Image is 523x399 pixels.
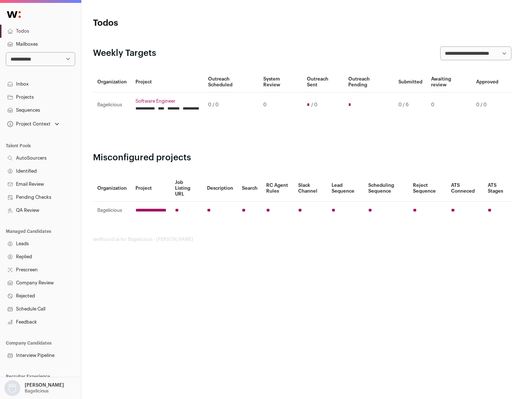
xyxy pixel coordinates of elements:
button: Open dropdown [6,119,61,129]
td: 0 / 6 [394,92,427,118]
th: Project [131,175,171,202]
button: Open dropdown [3,380,65,396]
th: Job Listing URL [171,175,203,202]
th: Awaiting review [427,72,472,92]
td: Bagelicious [93,92,131,118]
footer: wellfound:ai for Bagelicious - [PERSON_NAME] [93,236,511,242]
th: Outreach Pending [344,72,394,92]
img: nopic.png [4,380,20,396]
h2: Misconfigured projects [93,152,511,164]
td: 0 / 0 [204,92,259,118]
img: Wellfound [3,7,25,22]
h1: Todos [93,17,232,29]
td: 0 [427,92,472,118]
th: Search [238,175,262,202]
th: Project [131,72,204,92]
th: Lead Sequence [327,175,364,202]
th: Submitted [394,72,427,92]
div: Project Context [6,121,50,127]
a: Software Engineer [135,98,199,104]
td: 0 / 0 [472,92,503,118]
th: ATS Conneced [447,175,483,202]
h2: Weekly Targets [93,48,156,59]
th: Description [203,175,238,202]
th: RC Agent Rules [262,175,293,202]
th: Outreach Sent [303,72,344,92]
th: Scheduling Sequence [364,175,409,202]
span: / 0 [311,102,317,108]
th: Outreach Scheduled [204,72,259,92]
th: Approved [472,72,503,92]
th: ATS Stages [483,175,511,202]
th: Reject Sequence [409,175,447,202]
th: Slack Channel [294,175,327,202]
th: Organization [93,72,131,92]
p: [PERSON_NAME] [25,382,64,388]
td: 0 [259,92,302,118]
p: Bagelicious [25,388,49,394]
td: Bagelicious [93,202,131,219]
th: Organization [93,175,131,202]
th: System Review [259,72,302,92]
